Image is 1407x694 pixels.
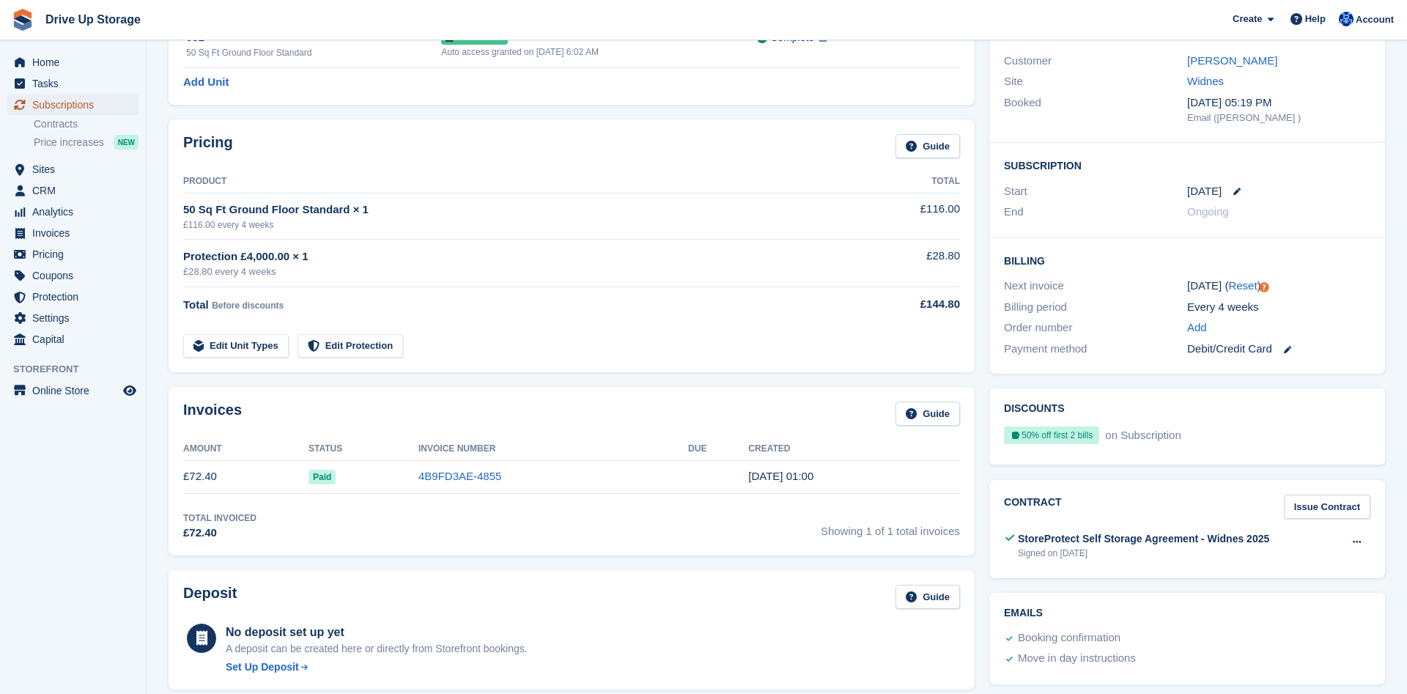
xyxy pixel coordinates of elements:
div: StoreProtect Self Storage Agreement - Widnes 2025 [1018,531,1269,547]
a: 4B9FD3AE-4855 [418,470,501,482]
h2: Subscription [1004,158,1370,172]
span: Pricing [32,244,120,265]
div: 50% off first 2 bills [1004,427,1099,444]
p: A deposit can be created here or directly from Storefront bookings. [226,641,528,657]
div: Customer [1004,53,1187,70]
a: menu [7,265,139,286]
h2: Invoices [183,402,242,426]
div: £116.00 every 4 weeks [183,218,841,232]
div: Booked [1004,95,1187,125]
a: Reset [1228,279,1257,292]
div: Start [1004,183,1187,200]
time: 2025-09-27 00:00:00 UTC [1187,183,1222,200]
div: 50 Sq Ft Ground Floor Standard × 1 [183,202,841,218]
span: Online Store [32,380,120,401]
div: Booking confirmation [1018,630,1120,647]
img: stora-icon-8386f47178a22dfd0bd8f6a31ec36ba5ce8667c1dd55bd0f319d3a0aa187defe.svg [12,9,34,31]
div: £72.40 [183,525,256,542]
th: Amount [183,438,309,461]
h2: Discounts [1004,403,1370,415]
span: Capital [32,329,120,350]
span: Showing 1 of 1 total invoices [821,512,960,542]
div: End [1004,204,1187,221]
div: £144.80 [841,296,960,313]
span: Invoices [32,223,120,243]
a: Guide [895,585,960,609]
a: menu [7,159,139,180]
span: Analytics [32,202,120,222]
div: Total Invoiced [183,512,256,525]
div: NEW [114,135,139,149]
div: Next invoice [1004,278,1187,295]
span: Price increases [34,136,104,149]
a: Price increases NEW [34,134,139,150]
a: menu [7,223,139,243]
a: menu [7,180,139,201]
span: Sites [32,159,120,180]
span: Home [32,52,120,73]
span: Total [183,298,209,311]
div: Move in day instructions [1018,650,1136,668]
th: Total [841,170,960,193]
span: Ongoing [1187,205,1229,218]
a: Guide [895,402,960,426]
a: menu [7,95,139,115]
span: Paid [309,470,336,484]
span: Tasks [32,73,120,94]
div: 50 Sq Ft Ground Floor Standard [186,46,441,59]
a: menu [7,380,139,401]
div: Payment method [1004,341,1187,358]
a: Contracts [34,117,139,131]
div: Every 4 weeks [1187,299,1370,316]
a: menu [7,308,139,328]
span: Settings [32,308,120,328]
div: Billing period [1004,299,1187,316]
div: [DATE] 05:19 PM [1187,95,1370,111]
td: £72.40 [183,460,309,493]
a: Edit Unit Types [183,334,289,358]
h2: Deposit [183,585,237,609]
span: Create [1233,12,1262,26]
div: Signed on [DATE] [1018,547,1269,560]
a: Add Unit [183,74,229,91]
a: Widnes [1187,75,1224,87]
h2: Contract [1004,495,1062,519]
h2: Emails [1004,608,1370,619]
a: menu [7,329,139,350]
a: Set Up Deposit [226,660,528,675]
a: menu [7,202,139,222]
span: Coupons [32,265,120,286]
td: £28.80 [841,240,960,287]
a: menu [7,52,139,73]
span: Protection [32,287,120,307]
a: Drive Up Storage [40,7,147,32]
a: menu [7,244,139,265]
a: menu [7,287,139,307]
span: CRM [32,180,120,201]
a: Edit Protection [298,334,403,358]
span: Help [1305,12,1326,26]
div: Debit/Credit Card [1187,341,1370,358]
th: Due [688,438,748,461]
h2: Billing [1004,253,1370,267]
div: Email ([PERSON_NAME] ) [1187,111,1370,125]
a: Issue Contract [1284,495,1370,519]
img: Widnes Team [1339,12,1354,26]
th: Product [183,170,841,193]
div: Auto access granted on [DATE] 6:02 AM [441,45,757,59]
div: Protection £4,000.00 × 1 [183,248,841,265]
th: Created [748,438,960,461]
div: Set Up Deposit [226,660,299,675]
a: Guide [895,134,960,158]
a: Add [1187,320,1207,336]
span: Before discounts [212,300,284,311]
th: Invoice Number [418,438,688,461]
time: 2025-09-27 00:00:23 UTC [748,470,813,482]
a: menu [7,73,139,94]
div: [DATE] ( ) [1187,278,1370,295]
a: [PERSON_NAME] [1187,54,1277,67]
div: Order number [1004,320,1187,336]
span: Account [1356,12,1394,27]
span: on Subscription [1102,429,1181,441]
div: £28.80 every 4 weeks [183,265,841,279]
